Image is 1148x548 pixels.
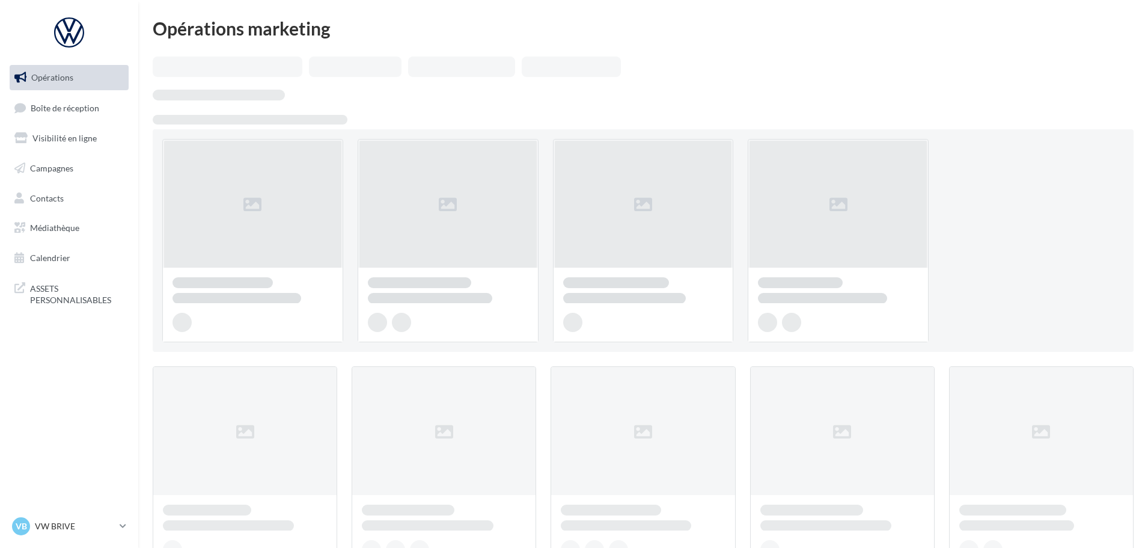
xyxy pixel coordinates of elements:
[7,245,131,271] a: Calendrier
[31,102,99,112] span: Boîte de réception
[7,95,131,121] a: Boîte de réception
[10,515,129,538] a: VB VW BRIVE
[16,520,27,532] span: VB
[30,223,79,233] span: Médiathèque
[30,163,73,173] span: Campagnes
[7,276,131,311] a: ASSETS PERSONNALISABLES
[7,215,131,241] a: Médiathèque
[31,72,73,82] span: Opérations
[30,192,64,203] span: Contacts
[32,133,97,143] span: Visibilité en ligne
[7,65,131,90] a: Opérations
[153,19,1134,37] div: Opérations marketing
[7,126,131,151] a: Visibilité en ligne
[7,156,131,181] a: Campagnes
[30,280,124,306] span: ASSETS PERSONNALISABLES
[7,186,131,211] a: Contacts
[35,520,115,532] p: VW BRIVE
[30,253,70,263] span: Calendrier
